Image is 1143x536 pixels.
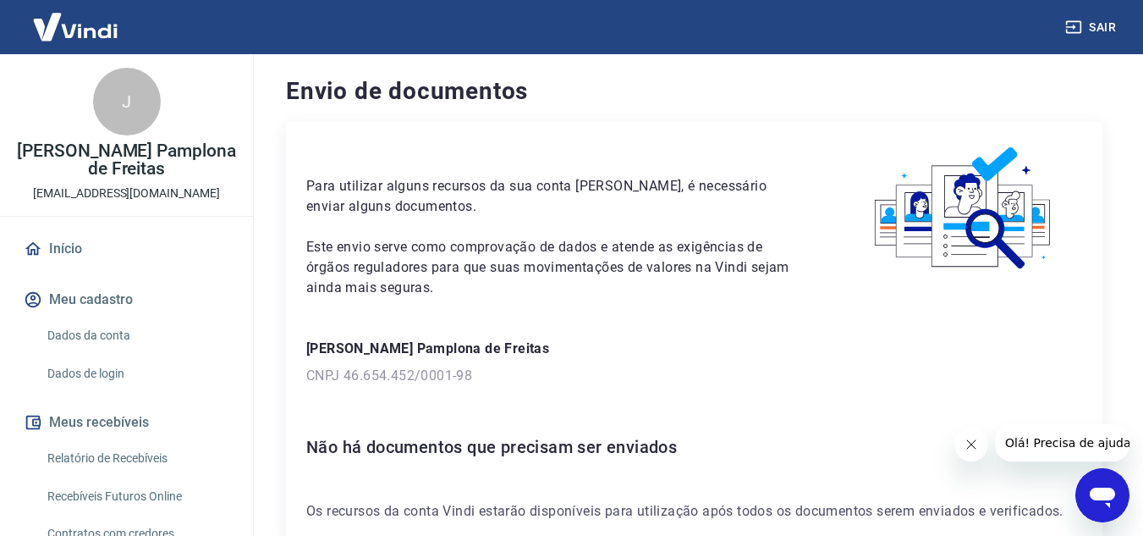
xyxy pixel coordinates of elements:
button: Meu cadastro [20,281,233,318]
a: Dados de login [41,356,233,391]
iframe: Fechar mensagem [954,428,988,461]
img: Vindi [20,1,130,52]
div: J [93,68,161,135]
h4: Envio de documentos [286,75,1102,108]
p: Este envio serve como comprovação de dados e atende as exigências de órgãos reguladores para que ... [306,237,805,298]
span: Olá! Precisa de ajuda? [10,12,142,25]
iframe: Mensagem da empresa [995,424,1129,461]
h6: Não há documentos que precisam ser enviados [306,434,1082,461]
p: CNPJ 46.654.452/0001-98 [306,366,1082,386]
a: Início [20,230,233,268]
p: [PERSON_NAME] Pamplona de Freitas [14,142,239,178]
p: [EMAIL_ADDRESS][DOMAIN_NAME] [33,185,220,202]
p: [PERSON_NAME] Pamplona de Freitas [306,339,1082,359]
iframe: Botão para abrir a janela de mensagens [1075,468,1129,522]
button: Sair [1062,12,1123,43]
p: Para utilizar alguns recursos da sua conta [PERSON_NAME], é necessário enviar alguns documentos. [306,176,805,217]
button: Meus recebíveis [20,404,233,441]
a: Relatório de Recebíveis [41,441,233,476]
a: Recebíveis Futuros Online [41,479,233,514]
p: Os recursos da conta Vindi estarão disponíveis para utilização após todos os documentos serem env... [306,501,1082,522]
a: Dados da conta [41,318,233,353]
img: waiting_documents.41d9841a9773e5fdf392cede4d13b617.svg [846,142,1082,275]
